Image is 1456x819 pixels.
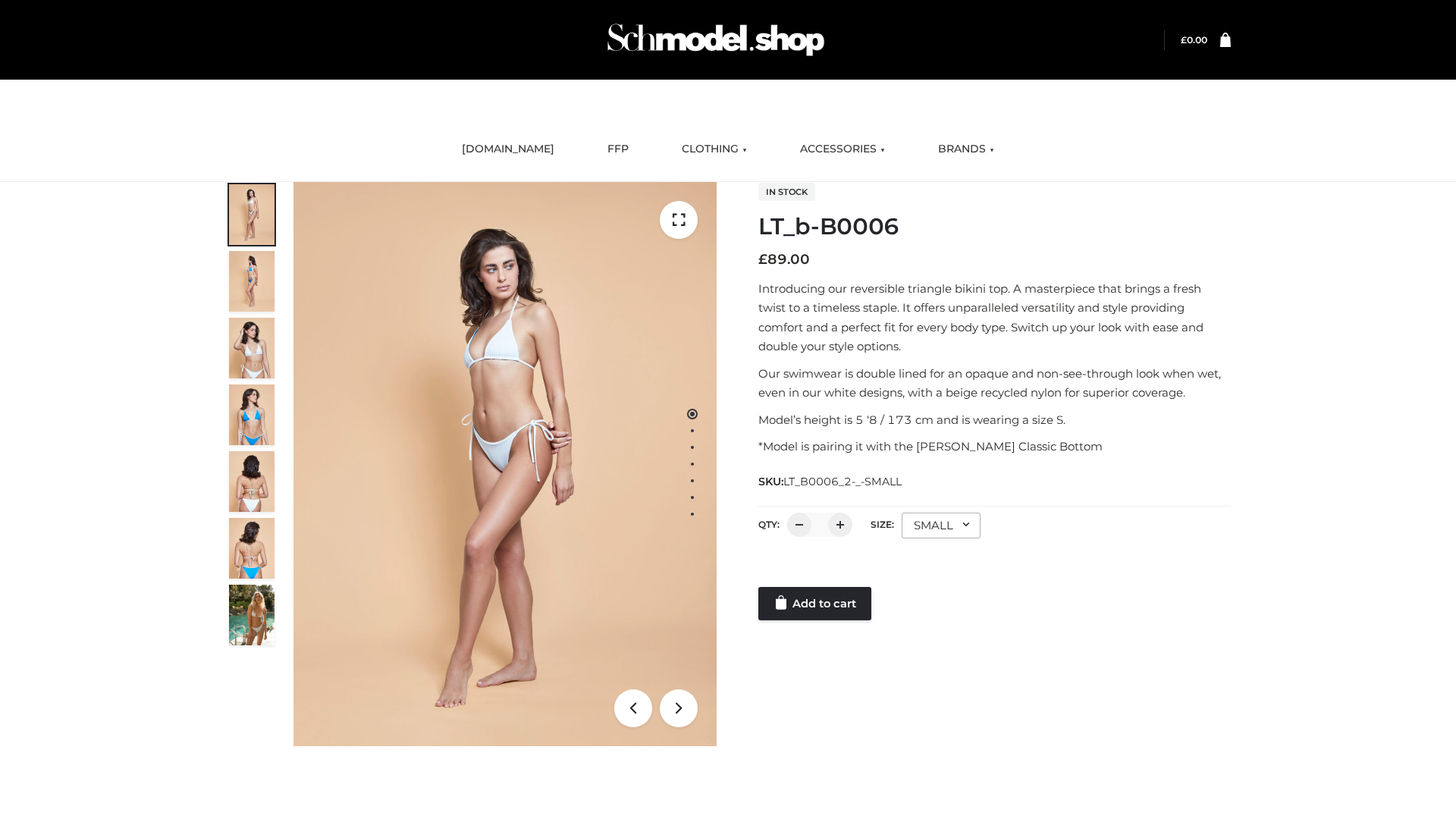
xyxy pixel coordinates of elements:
[783,475,902,488] span: LT_B0006_2-_-SMALL
[758,437,1231,457] p: *Model is pairing it with the [PERSON_NAME] Classic Bottom
[789,133,896,166] a: ACCESSORIES
[758,587,871,620] a: Add to cart
[1181,34,1207,45] bdi: 0.00
[229,184,275,245] img: ArielClassicBikiniTop_CloudNine_AzureSky_OW114ECO_1-scaled.jpg
[229,251,275,312] img: ArielClassicBikiniTop_CloudNine_AzureSky_OW114ECO_2-scaled.jpg
[927,133,1006,166] a: BRANDS
[758,472,903,491] span: SKU:
[758,213,1231,240] h1: LT_b-B0006
[1181,34,1187,45] span: £
[758,410,1231,430] p: Model’s height is 5 ‘8 / 173 cm and is wearing a size S.
[758,251,767,268] span: £
[758,251,810,268] bdi: 89.00
[758,519,780,530] label: QTY:
[871,519,894,530] label: Size:
[293,182,717,746] img: ArielClassicBikiniTop_CloudNine_AzureSky_OW114ECO_1
[229,318,275,378] img: ArielClassicBikiniTop_CloudNine_AzureSky_OW114ECO_3-scaled.jpg
[229,451,275,512] img: ArielClassicBikiniTop_CloudNine_AzureSky_OW114ECO_7-scaled.jpg
[450,133,566,166] a: [DOMAIN_NAME]
[1181,34,1207,45] a: £0.00
[670,133,758,166] a: CLOTHING
[229,585,275,645] img: Arieltop_CloudNine_AzureSky2.jpg
[229,518,275,579] img: ArielClassicBikiniTop_CloudNine_AzureSky_OW114ECO_8-scaled.jpg
[229,384,275,445] img: ArielClassicBikiniTop_CloudNine_AzureSky_OW114ECO_4-scaled.jpg
[758,279,1231,356] p: Introducing our reversible triangle bikini top. A masterpiece that brings a fresh twist to a time...
[758,183,815,201] span: In stock
[602,10,830,70] img: Schmodel Admin 964
[902,513,981,538] div: SMALL
[758,364,1231,403] p: Our swimwear is double lined for an opaque and non-see-through look when wet, even in our white d...
[596,133,640,166] a: FFP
